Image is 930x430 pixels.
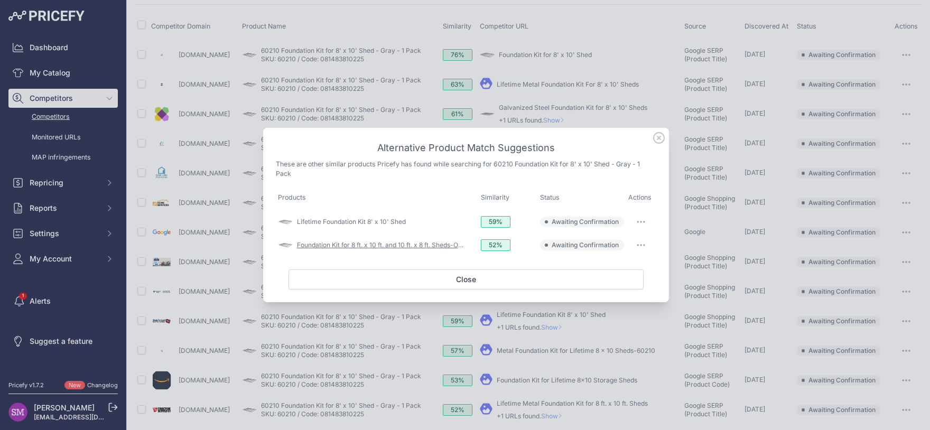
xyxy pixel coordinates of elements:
span: Similarity [481,193,509,201]
img: 1 [278,238,293,253]
span: Status [540,193,560,201]
span: Actions [628,193,652,201]
span: Awaiting Confirmation [552,241,619,249]
a: Foundation Kit for 8 ft. x 10 ft. and 10 ft. x 8 ft. Sheds-Only [297,241,467,249]
img: 0 [278,214,293,229]
p: These are other similar products Pricefy has found while searching for 60210 Foundation Kit for 8... [276,160,656,179]
span: Products [278,193,306,201]
button: Close [289,269,644,289]
h3: Alternative Product Match Suggestions [276,141,656,155]
span: 52% [481,239,510,251]
span: 59% [481,216,510,228]
a: Lifetime Foundation Kit 8' x 10' Shed [297,218,406,226]
span: Awaiting Confirmation [552,218,619,226]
